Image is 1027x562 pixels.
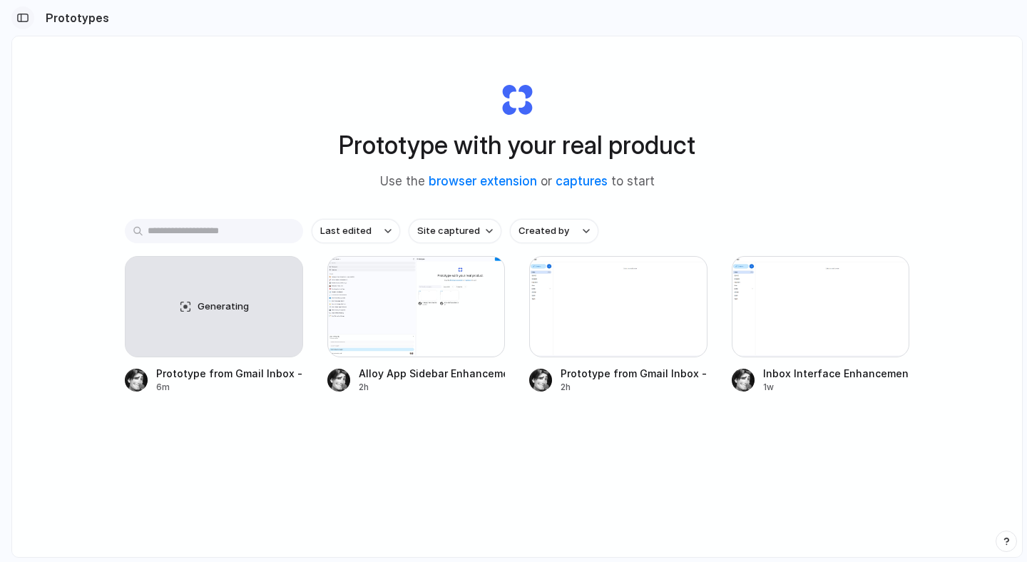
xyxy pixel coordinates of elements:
[732,256,910,394] a: Inbox Interface EnhancementInbox Interface Enhancement1w
[156,366,303,381] div: Prototype from Gmail Inbox - [EMAIL_ADDRESS][DOMAIN_NAME]
[359,366,506,381] div: Alloy App Sidebar Enhancement
[763,381,910,394] div: 1w
[339,126,695,164] h1: Prototype with your real product
[429,174,537,188] a: browser extension
[125,256,303,394] a: GeneratingPrototype from Gmail Inbox - [EMAIL_ADDRESS][DOMAIN_NAME]6m
[409,219,501,243] button: Site captured
[763,366,910,381] div: Inbox Interface Enhancement
[327,256,506,394] a: Alloy App Sidebar EnhancementAlloy App Sidebar Enhancement2h
[40,9,109,26] h2: Prototypes
[198,300,249,314] span: Generating
[510,219,598,243] button: Created by
[561,381,707,394] div: 2h
[359,381,506,394] div: 2h
[320,224,372,238] span: Last edited
[556,174,608,188] a: captures
[312,219,400,243] button: Last edited
[156,381,303,394] div: 6m
[561,366,707,381] div: Prototype from Gmail Inbox - arvindm1991
[380,173,655,191] span: Use the or to start
[417,224,480,238] span: Site captured
[529,256,707,394] a: Prototype from Gmail Inbox - arvindm1991Prototype from Gmail Inbox - arvindm19912h
[518,224,569,238] span: Created by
